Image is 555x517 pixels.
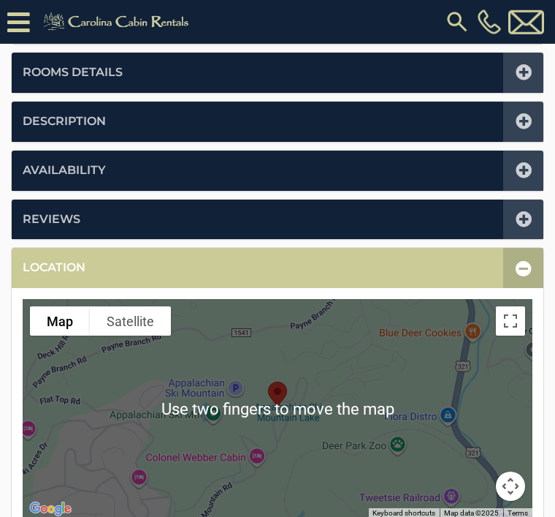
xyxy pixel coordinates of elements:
button: Map camera controls [496,472,525,501]
button: Toggle fullscreen view [496,306,525,336]
a: Availability [23,162,106,179]
button: Show street map [30,306,90,336]
a: Rooms Details [23,64,123,81]
a: Terms (opens in new tab) [508,509,528,517]
button: Show satellite imagery [90,306,171,336]
a: Location [23,260,85,276]
img: search-regular.svg [444,9,470,35]
span: Map data ©2025 [444,509,499,517]
a: Description [23,113,106,130]
div: Have No Regrets [262,376,293,415]
img: Khaki-logo.png [37,10,199,34]
a: Reviews [23,211,80,228]
a: [PHONE_NUMBER] [474,10,505,34]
